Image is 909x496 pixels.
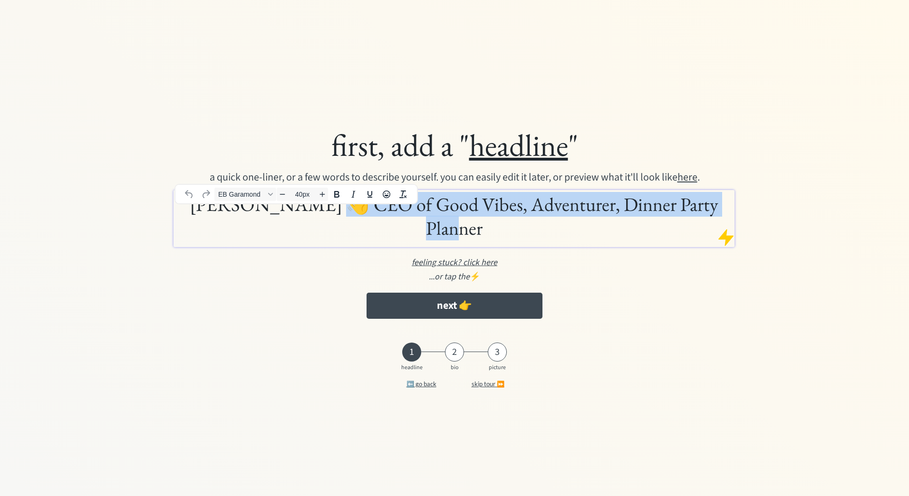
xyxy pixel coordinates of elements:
[457,375,519,394] button: skip tour ⏩
[108,270,801,283] div: ⚡️
[395,188,411,201] button: Clear formatting
[181,188,197,201] button: Undo
[345,188,361,201] button: Italic
[108,126,801,164] div: first, add a " "
[277,188,288,201] button: Decrease font size
[390,375,452,394] button: ⬅️ go back
[317,188,328,201] button: Increase font size
[378,188,395,201] button: Emojis
[198,188,214,201] button: Redo
[176,192,732,240] h1: [PERSON_NAME] 👋 CEO of Good Vibes, Adventurer, Dinner Party Planner
[485,364,509,371] div: picture
[488,346,507,358] div: 3
[469,125,568,165] u: headline
[412,257,497,268] u: feeling stuck? click here
[329,188,345,201] button: Bold
[218,191,265,198] span: EB Garamond
[400,364,424,371] div: headline
[191,170,718,185] div: a quick one-liner, or a few words to describe yourself. you can easily edit it later, or preview ...
[429,271,470,283] em: ...or tap the
[214,188,276,201] button: Font EB Garamond
[445,346,464,358] div: 2
[443,364,466,371] div: bio
[402,346,421,358] div: 1
[367,293,542,319] button: next 👉
[362,188,378,201] button: Underline
[677,170,697,185] u: here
